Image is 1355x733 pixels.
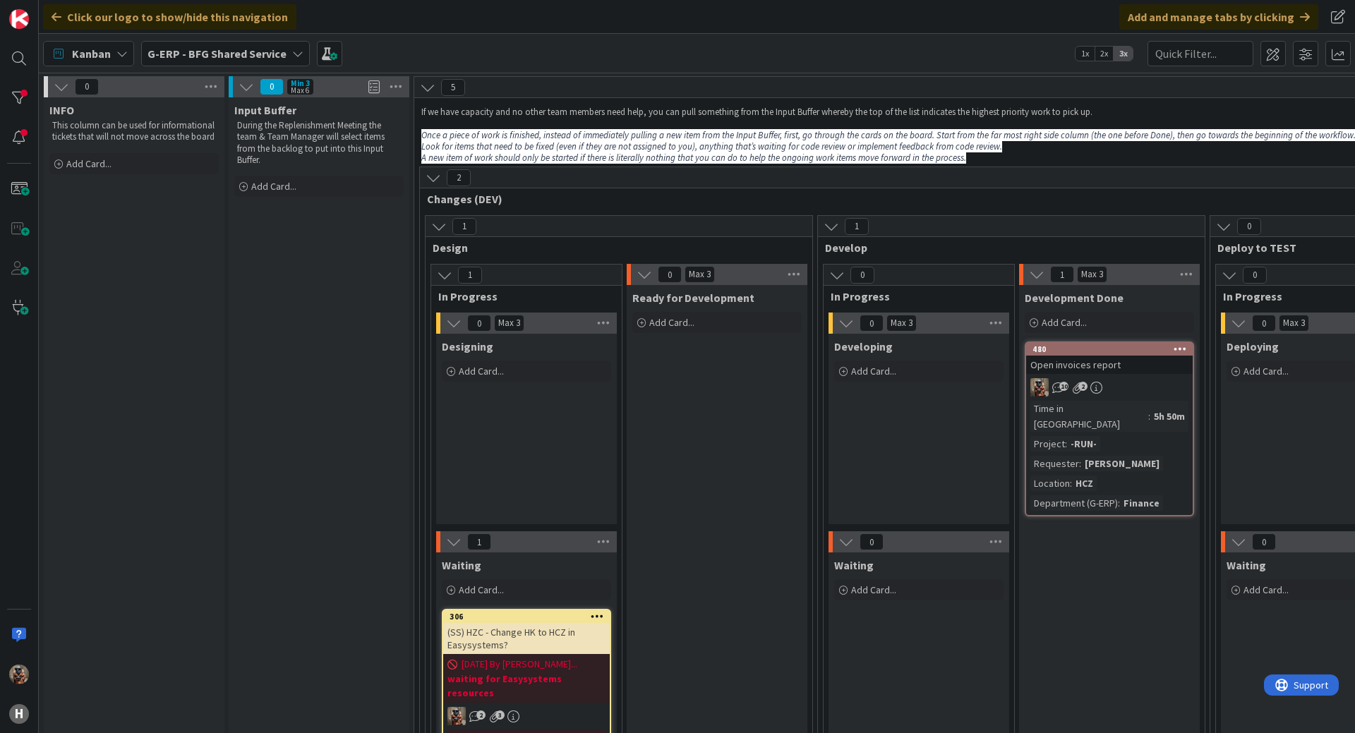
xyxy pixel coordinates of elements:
div: 306 [450,612,610,622]
div: Max 3 [498,320,520,327]
span: Add Card... [459,583,504,596]
span: 0 [1237,218,1261,235]
span: Waiting [442,558,481,572]
span: : [1118,495,1120,511]
input: Quick Filter... [1148,41,1253,66]
div: 480Open invoices report [1026,343,1193,374]
span: : [1070,475,1072,491]
img: VK [1030,378,1049,396]
span: 1 [467,533,491,550]
div: Project [1030,436,1065,452]
div: Max 3 [1283,320,1305,327]
span: Support [30,2,64,19]
span: 0 [260,78,284,95]
span: Add Card... [1243,365,1289,377]
span: Developing [834,339,893,353]
img: Visit kanbanzone.com [9,9,29,29]
span: Add Card... [1042,316,1087,329]
div: -RUN- [1067,436,1100,452]
span: 10 [1059,382,1068,391]
span: 2x [1095,47,1114,61]
em: Look for items that need to be fixed (even if they are not assigned to you), anything that’s wait... [421,140,1002,152]
b: G-ERP - BFG Shared Service [147,47,287,61]
div: VK [443,707,610,725]
span: INFO [49,103,74,117]
span: Add Card... [66,157,112,170]
span: 2 [447,169,471,186]
div: Add and manage tabs by clicking [1119,4,1318,30]
div: Finance [1120,495,1163,511]
span: 1 [452,218,476,235]
span: 0 [1252,315,1276,332]
div: Requester [1030,456,1079,471]
div: 480 [1026,343,1193,356]
div: VK [1026,378,1193,396]
span: : [1065,436,1067,452]
span: 1 [1050,266,1074,283]
span: 0 [860,315,884,332]
span: 0 [658,266,682,283]
span: Designing [442,339,493,353]
div: Max 6 [291,87,309,94]
div: 5h 50m [1150,408,1188,424]
span: : [1079,456,1081,471]
span: Add Card... [851,583,896,596]
div: 306 [443,610,610,623]
div: (SS) HZC - Change HK to HCZ in Easysystems? [443,623,610,654]
b: waiting for Easysystems resources [447,672,606,700]
div: Max 3 [1081,271,1103,278]
em: A new item of work should only be started if there is literally nothing that you can do to help t... [421,152,966,164]
span: Ready for Development [632,291,754,305]
span: In Progress [831,289,996,303]
span: In Progress [438,289,604,303]
span: 1 [845,218,869,235]
span: 0 [850,267,874,284]
div: 480 [1032,344,1193,354]
div: Location [1030,475,1070,491]
span: Develop [825,241,1187,255]
span: 3x [1114,47,1133,61]
span: : [1148,408,1150,424]
span: 0 [1252,533,1276,550]
span: Waiting [1227,558,1266,572]
span: 5 [441,79,465,96]
div: Click our logo to show/hide this navigation [43,4,296,30]
img: VK [447,707,466,725]
span: 3 [495,710,505,720]
span: 1 [458,267,482,284]
span: [DATE] By [PERSON_NAME]... [462,657,577,672]
span: 0 [467,315,491,332]
div: HCZ [1072,475,1097,491]
span: Deploying [1227,339,1279,353]
p: This column can be used for informational tickets that will not move across the board [52,120,216,143]
span: Add Card... [459,365,504,377]
span: 2 [476,710,486,720]
div: Max 3 [891,320,913,327]
span: Add Card... [649,316,694,329]
span: 0 [1243,267,1267,284]
div: H [9,704,29,724]
span: Development Done [1025,291,1124,305]
p: During the Replenishment Meeting the team & Team Manager will select items from the backlog to pu... [237,120,401,166]
span: 0 [860,533,884,550]
div: Department (G-ERP) [1030,495,1118,511]
span: 2 [1078,382,1088,391]
span: Add Card... [851,365,896,377]
span: Kanban [72,45,111,62]
span: Add Card... [1243,583,1289,596]
span: Design [433,241,795,255]
img: VK [9,665,29,684]
a: 480Open invoices reportVKTime in [GEOGRAPHIC_DATA]:5h 50mProject:-RUN-Requester:[PERSON_NAME]Loca... [1025,341,1194,516]
div: Min 3 [291,80,310,87]
span: Add Card... [251,180,296,193]
span: 1x [1076,47,1095,61]
span: Input Buffer [234,103,296,117]
div: [PERSON_NAME] [1081,456,1163,471]
div: Time in [GEOGRAPHIC_DATA] [1030,401,1148,432]
span: Waiting [834,558,874,572]
span: 0 [75,78,99,95]
div: Open invoices report [1026,356,1193,374]
div: Max 3 [689,271,711,278]
div: 306(SS) HZC - Change HK to HCZ in Easysystems? [443,610,610,654]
